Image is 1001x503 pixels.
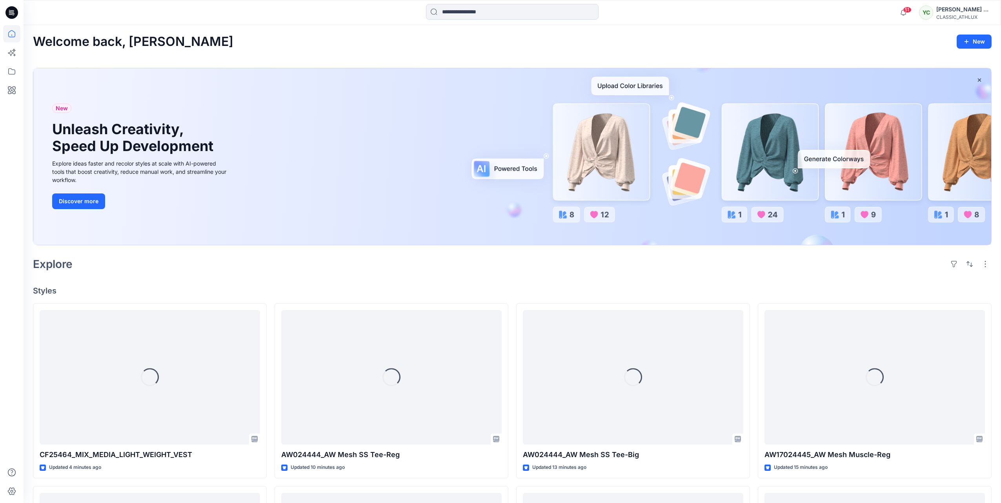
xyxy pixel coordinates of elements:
[532,463,586,472] p: Updated 13 minutes ago
[33,35,233,49] h2: Welcome back, [PERSON_NAME]
[56,104,68,113] span: New
[52,121,217,155] h1: Unleash Creativity, Speed Up Development
[919,5,933,20] div: YC
[33,286,992,295] h4: Styles
[291,463,345,472] p: Updated 10 minutes ago
[903,7,912,13] span: 51
[52,159,229,184] div: Explore ideas faster and recolor styles at scale with AI-powered tools that boost creativity, red...
[774,463,828,472] p: Updated 15 minutes ago
[40,449,260,460] p: CF25464_MIX_MEDIA_LIGHT_WEIGHT_VEST
[957,35,992,49] button: New
[49,463,101,472] p: Updated 4 minutes ago
[33,258,73,270] h2: Explore
[281,449,502,460] p: AW024444_AW Mesh SS Tee-Reg
[52,193,105,209] button: Discover more
[52,193,229,209] a: Discover more
[523,449,743,460] p: AW024444_AW Mesh SS Tee-Big
[936,14,991,20] div: CLASSIC_ATHLUX
[764,449,985,460] p: AW17024445_AW Mesh Muscle-Reg
[936,5,991,14] div: [PERSON_NAME] Cfai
